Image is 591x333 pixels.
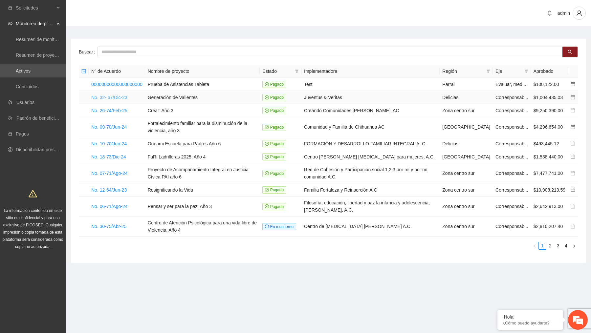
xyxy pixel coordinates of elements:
a: calendar [571,141,575,146]
span: Región [442,68,484,75]
span: user [573,10,585,16]
td: Delicias [440,91,493,104]
span: search [568,50,572,55]
span: Corresponsab... [495,124,528,130]
td: Test [301,78,440,91]
span: check-circle [265,155,269,159]
span: warning [29,189,37,198]
th: Nombre de proyecto [145,65,260,78]
a: calendar [571,82,575,87]
span: left [533,244,536,248]
span: filter [294,66,300,76]
a: No. 10-70/Jun-24 [91,141,127,146]
span: Corresponsab... [495,224,528,229]
span: right [572,244,576,248]
span: En monitoreo [262,223,296,230]
span: filter [523,66,530,76]
td: Centro de [MEDICAL_DATA] [PERSON_NAME] A.C. [301,217,440,237]
span: Pagado [262,153,286,160]
span: Solicitudes [16,1,55,14]
li: 2 [546,242,554,250]
span: Monitoreo de proyectos [16,17,55,30]
button: search [562,47,578,57]
a: Padrón de beneficiarios [16,115,65,121]
td: Zona centro sur [440,104,493,117]
th: Aprobado [531,65,568,78]
td: Parral [440,78,493,91]
span: Corresponsab... [495,171,528,176]
a: calendar [571,124,575,130]
span: filter [486,69,490,73]
td: Red de Cohesión y Participación social 1,2,3 por mí y por mí comunidad A.C. [301,163,440,183]
span: calendar [571,82,575,86]
li: 4 [562,242,570,250]
th: Nº de Acuerdo [89,65,145,78]
a: Concluidos [16,84,38,89]
span: calendar [571,154,575,159]
td: Onéami Escuela para Padres Año 6 [145,137,260,150]
button: bell [544,8,555,18]
a: No. 18-73/Dic-24 [91,154,126,159]
span: Pagado [262,107,286,114]
a: calendar [571,108,575,113]
button: user [573,7,586,20]
span: eye [8,21,12,26]
a: calendar [571,154,575,159]
span: check-circle [265,109,269,113]
a: 00000000000000000000 [91,82,142,87]
td: Generación de Valientes [145,91,260,104]
span: Pagado [262,186,286,194]
td: Familia Fortaleza y Reinserción A.C [301,183,440,197]
span: calendar [571,224,575,229]
span: check-circle [265,204,269,208]
a: Resumen de monitoreo [16,37,64,42]
span: sync [265,224,269,228]
span: Eje [495,68,522,75]
span: Evaluar, med... [495,82,526,87]
span: calendar [571,204,575,209]
a: No. 07-71/Ago-24 [91,171,128,176]
label: Buscar [79,47,98,57]
a: No. 12-64/Jun-23 [91,187,127,193]
td: [GEOGRAPHIC_DATA] [440,117,493,137]
td: Zona centro sur [440,197,493,217]
a: 4 [562,242,570,249]
span: Corresponsab... [495,154,528,159]
a: No. 30-75/Abr-25 [91,224,126,229]
td: $10,908,213.59 [531,183,568,197]
span: admin [558,10,570,16]
a: Pagos [16,131,29,136]
td: [GEOGRAPHIC_DATA] [440,150,493,163]
span: Corresponsab... [495,141,528,146]
a: 2 [547,242,554,249]
span: check-circle [265,188,269,192]
td: Prueba de Asistencias Tableta [145,78,260,91]
td: $2,810,207.40 [531,217,568,237]
span: filter [295,69,299,73]
a: No. 06-71/Ago-24 [91,204,128,209]
td: Zona centro sur [440,183,493,197]
a: Activos [16,68,31,73]
td: Zona centro sur [440,163,493,183]
td: $1,004,435.03 [531,91,568,104]
a: No. 26-74/Feb-25 [91,108,127,113]
td: Filosofía, educación, libertad y paz la infancia y adolescencia, [PERSON_NAME], A.C. [301,197,440,217]
a: calendar [571,187,575,193]
td: CreaT Año 3 [145,104,260,117]
a: No. 09-70/Jun-24 [91,124,127,130]
span: inbox [8,6,12,10]
a: calendar [571,171,575,176]
td: $100,122.00 [531,78,568,91]
a: Disponibilidad presupuestal [16,147,72,152]
span: Corresponsab... [495,204,528,209]
td: $4,296,654.00 [531,117,568,137]
th: Implementadora [301,65,440,78]
td: FORMACIÓN Y DESARROLLO FAMILIAR INTEGRAL A. C. [301,137,440,150]
span: check-circle [265,95,269,99]
span: Pagado [262,170,286,177]
span: Pagado [262,140,286,147]
li: 3 [554,242,562,250]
